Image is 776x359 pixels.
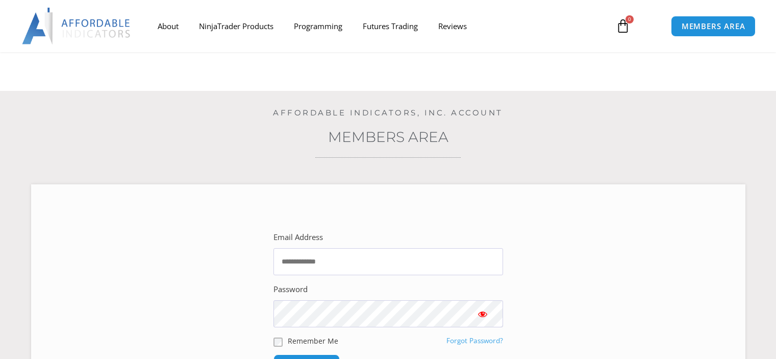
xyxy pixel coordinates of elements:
a: NinjaTrader Products [189,14,284,38]
a: About [147,14,189,38]
a: Members Area [328,128,448,146]
a: Futures Trading [353,14,428,38]
a: Affordable Indicators, Inc. Account [273,108,503,117]
label: Email Address [273,230,323,245]
img: LogoAI | Affordable Indicators – NinjaTrader [22,8,132,44]
button: Show password [462,300,503,327]
label: Remember Me [288,336,338,346]
a: Forgot Password? [446,336,503,345]
nav: Menu [147,14,606,38]
a: 0 [600,11,645,41]
a: MEMBERS AREA [671,16,756,37]
span: 0 [625,15,634,23]
a: Programming [284,14,353,38]
label: Password [273,282,308,297]
a: Reviews [428,14,477,38]
span: MEMBERS AREA [682,22,745,30]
